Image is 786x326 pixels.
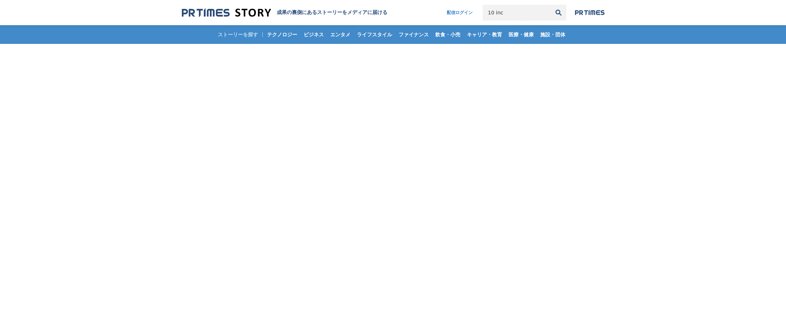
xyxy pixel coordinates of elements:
[301,31,327,38] span: ビジネス
[354,25,395,44] a: ライフスタイル
[354,31,395,38] span: ライフスタイル
[327,25,353,44] a: エンタメ
[301,25,327,44] a: ビジネス
[277,9,387,16] h1: 成果の裏側にあるストーリーをメディアに届ける
[440,5,480,21] a: 配信ログイン
[575,10,605,15] img: prtimes
[327,31,353,38] span: エンタメ
[464,31,505,38] span: キャリア・教育
[506,25,537,44] a: 医療・健康
[506,31,537,38] span: 医療・健康
[396,31,432,38] span: ファイナンス
[464,25,505,44] a: キャリア・教育
[537,25,568,44] a: 施設・団体
[396,25,432,44] a: ファイナンス
[182,8,387,18] a: 成果の裏側にあるストーリーをメディアに届ける 成果の裏側にあるストーリーをメディアに届ける
[483,5,551,21] input: キーワードで検索
[264,31,300,38] span: テクノロジー
[551,5,566,21] button: 検索
[432,31,463,38] span: 飲食・小売
[264,25,300,44] a: テクノロジー
[432,25,463,44] a: 飲食・小売
[182,8,271,18] img: 成果の裏側にあるストーリーをメディアに届ける
[537,31,568,38] span: 施設・団体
